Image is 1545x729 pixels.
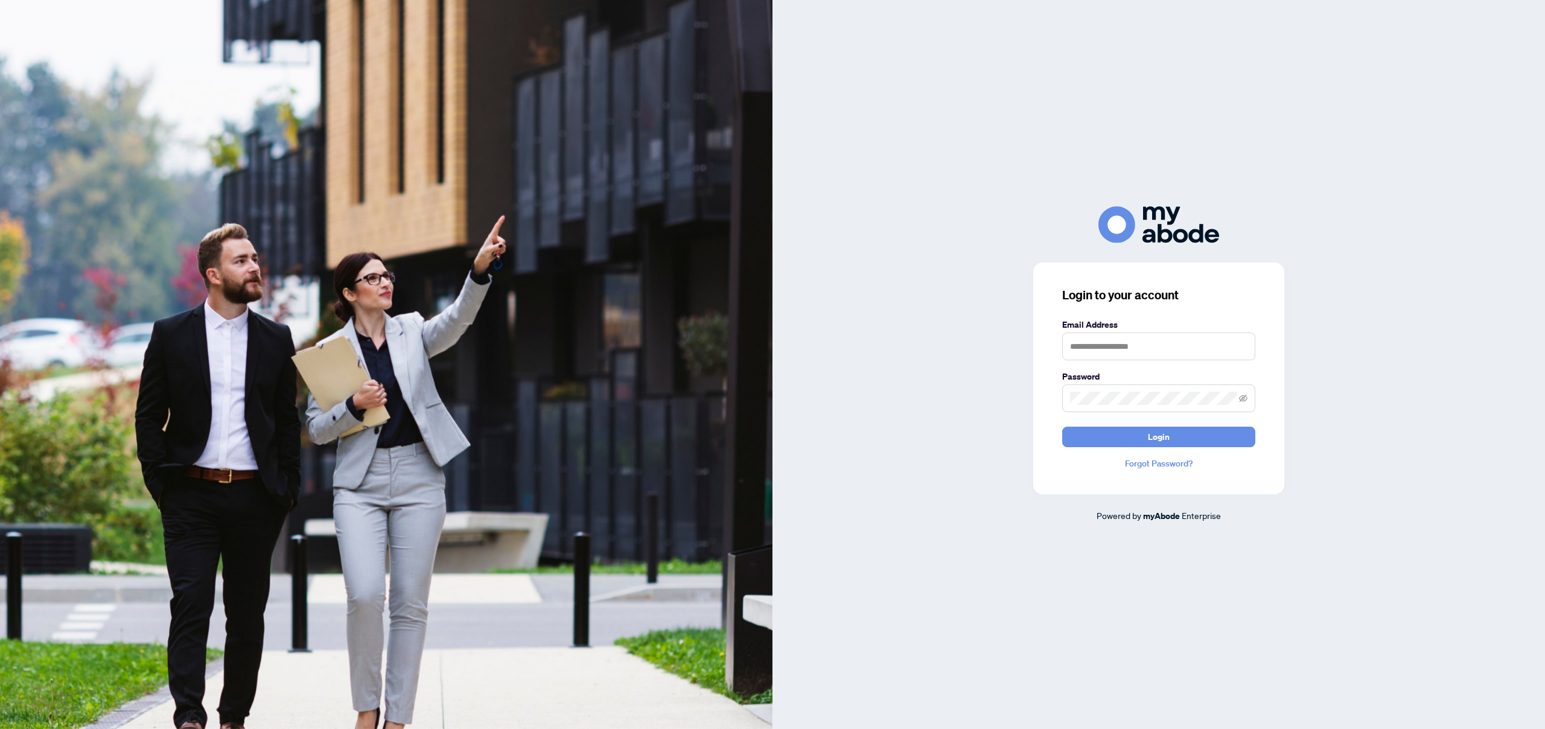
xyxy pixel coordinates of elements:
[1097,510,1141,521] span: Powered by
[1062,370,1255,383] label: Password
[1062,427,1255,447] button: Login
[1062,457,1255,470] a: Forgot Password?
[1143,509,1180,523] a: myAbode
[1182,510,1221,521] span: Enterprise
[1239,394,1247,403] span: eye-invisible
[1098,206,1219,243] img: ma-logo
[1062,287,1255,304] h3: Login to your account
[1062,318,1255,331] label: Email Address
[1148,427,1170,447] span: Login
